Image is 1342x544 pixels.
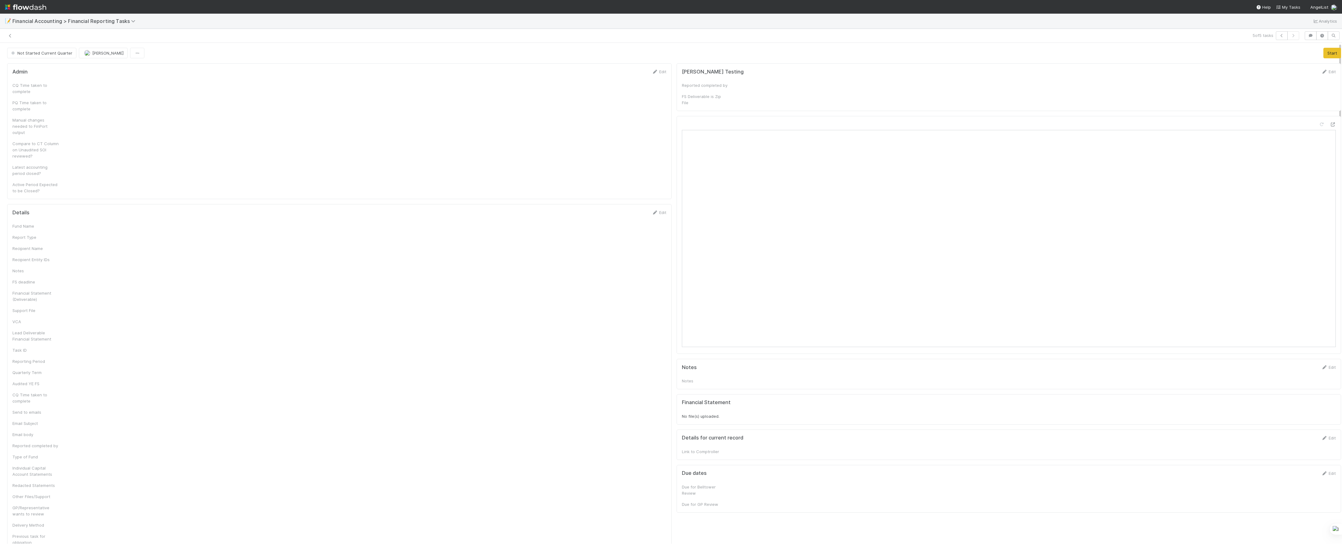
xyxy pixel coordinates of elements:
[12,18,138,24] span: Financial Accounting > Financial Reporting Tasks
[12,392,59,404] div: CQ Time taken to complete
[92,51,124,56] span: [PERSON_NAME]
[12,420,59,426] div: Email Subject
[1276,4,1300,10] a: My Tasks
[12,381,59,387] div: Audited YE FS
[682,501,728,507] div: Due for GP Review
[12,234,59,240] div: Report Type
[12,117,59,136] div: Manual changes needed to FinPort output
[12,245,59,252] div: Recipient Name
[12,140,59,159] div: Compare to CT Column on Unaudited SOI reviewed?
[652,210,666,215] a: Edit
[12,454,59,460] div: Type of Fund
[1323,48,1341,58] button: Start
[682,69,744,75] h5: [PERSON_NAME] Testing
[12,256,59,263] div: Recipient Entity IDs
[682,484,728,496] div: Due for Belltower Review
[682,448,728,455] div: Link to Comptroller
[12,522,59,528] div: Delivery Method
[12,330,59,342] div: Lead Deliverable Financial Statement
[1321,365,1336,370] a: Edit
[12,358,59,364] div: Reporting Period
[79,48,128,58] button: [PERSON_NAME]
[1256,4,1271,10] div: Help
[12,493,59,500] div: Other Files/Support
[682,435,743,441] h5: Details for current record
[12,319,59,325] div: VCA
[12,223,59,229] div: Fund Name
[12,290,59,302] div: Financial Statement (Deliverable)
[12,268,59,274] div: Notes
[1321,435,1336,440] a: Edit
[682,399,1336,419] div: No file(s) uploaded.
[682,399,731,406] h5: Financial Statement
[12,279,59,285] div: FS deadline
[12,347,59,353] div: Task ID
[1276,5,1300,10] span: My Tasks
[12,369,59,376] div: Quarterly Term
[1321,471,1336,476] a: Edit
[84,50,90,56] img: avatar_b6a6ccf4-6160-40f7-90da-56c3221167ae.png
[12,431,59,438] div: Email body
[682,93,728,106] div: FS Deliverable is Zip File
[12,409,59,415] div: Send to emails
[12,100,59,112] div: PQ Time taken to complete
[5,18,11,24] span: 📝
[12,443,59,449] div: Reported completed by
[1321,69,1336,74] a: Edit
[5,2,46,12] img: logo-inverted-e16ddd16eac7371096b0.svg
[682,378,728,384] div: Notes
[682,82,728,88] div: Reported completed by
[12,307,59,314] div: Support File
[682,470,707,476] h5: Due dates
[12,181,59,194] div: Active Period Expected to be Closed?
[12,164,59,176] div: Latest accounting period closed?
[652,69,666,74] a: Edit
[1310,5,1328,10] span: AngelList
[682,364,697,371] h5: Notes
[1253,32,1273,38] span: 5 of 5 tasks
[1313,17,1337,25] a: Analytics
[12,482,59,488] div: Redacted Statements
[1331,4,1337,11] img: avatar_b6a6ccf4-6160-40f7-90da-56c3221167ae.png
[12,69,28,75] h5: Admin
[12,465,59,477] div: Individual Capital Account Statements
[12,505,59,517] div: GP/Representative wants to review
[12,210,29,216] h5: Details
[12,82,59,95] div: CQ Time taken to complete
